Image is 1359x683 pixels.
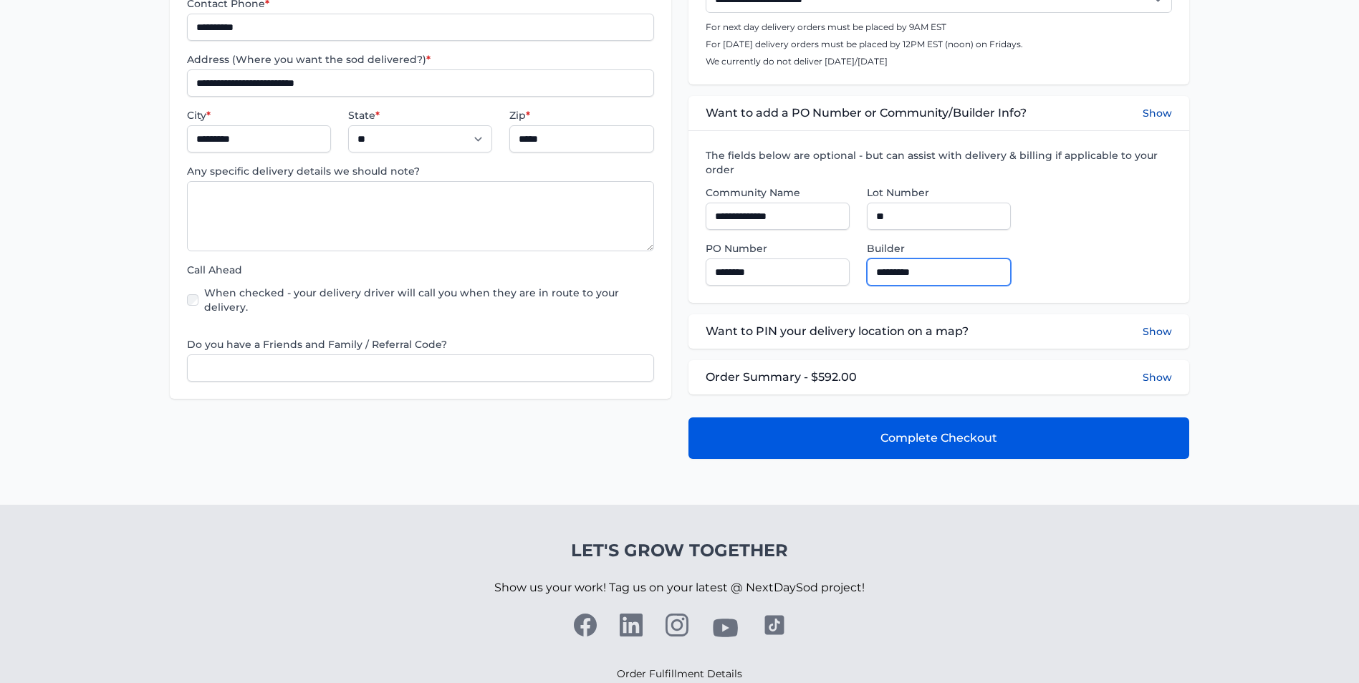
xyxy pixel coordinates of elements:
[706,369,857,386] span: Order Summary - $592.00
[706,105,1027,122] span: Want to add a PO Number or Community/Builder Info?
[706,39,1172,50] p: For [DATE] delivery orders must be placed by 12PM EST (noon) on Fridays.
[187,164,653,178] label: Any specific delivery details we should note?
[688,417,1189,459] button: Complete Checkout
[494,539,865,562] h4: Let's Grow Together
[867,185,1011,200] label: Lot Number
[706,56,1172,67] p: We currently do not deliver [DATE]/[DATE]
[187,263,653,277] label: Call Ahead
[187,337,653,352] label: Do you have a Friends and Family / Referral Code?
[706,21,1172,33] p: For next day delivery orders must be placed by 9AM EST
[509,108,653,122] label: Zip
[348,108,492,122] label: State
[1143,323,1172,340] button: Show
[204,286,653,314] label: When checked - your delivery driver will call you when they are in route to your delivery.
[617,667,742,680] a: Order Fulfillment Details
[706,241,850,256] label: PO Number
[187,52,653,67] label: Address (Where you want the sod delivered?)
[880,430,997,447] span: Complete Checkout
[187,108,331,122] label: City
[706,185,850,200] label: Community Name
[867,241,1011,256] label: Builder
[494,562,865,614] p: Show us your work! Tag us on your latest @ NextDaySod project!
[1143,105,1172,122] button: Show
[1143,370,1172,384] button: Show
[706,323,969,340] span: Want to PIN your delivery location on a map?
[706,148,1172,177] label: The fields below are optional - but can assist with delivery & billing if applicable to your order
